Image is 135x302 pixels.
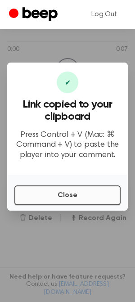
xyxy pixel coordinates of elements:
[14,185,121,205] button: Close
[14,130,121,161] p: Press Control + V (Mac: ⌘ Command + V) to paste the player into your comment.
[14,99,121,123] h3: Link copied to your clipboard
[9,6,60,23] a: Beep
[57,72,78,93] div: ✔
[82,4,126,25] a: Log Out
